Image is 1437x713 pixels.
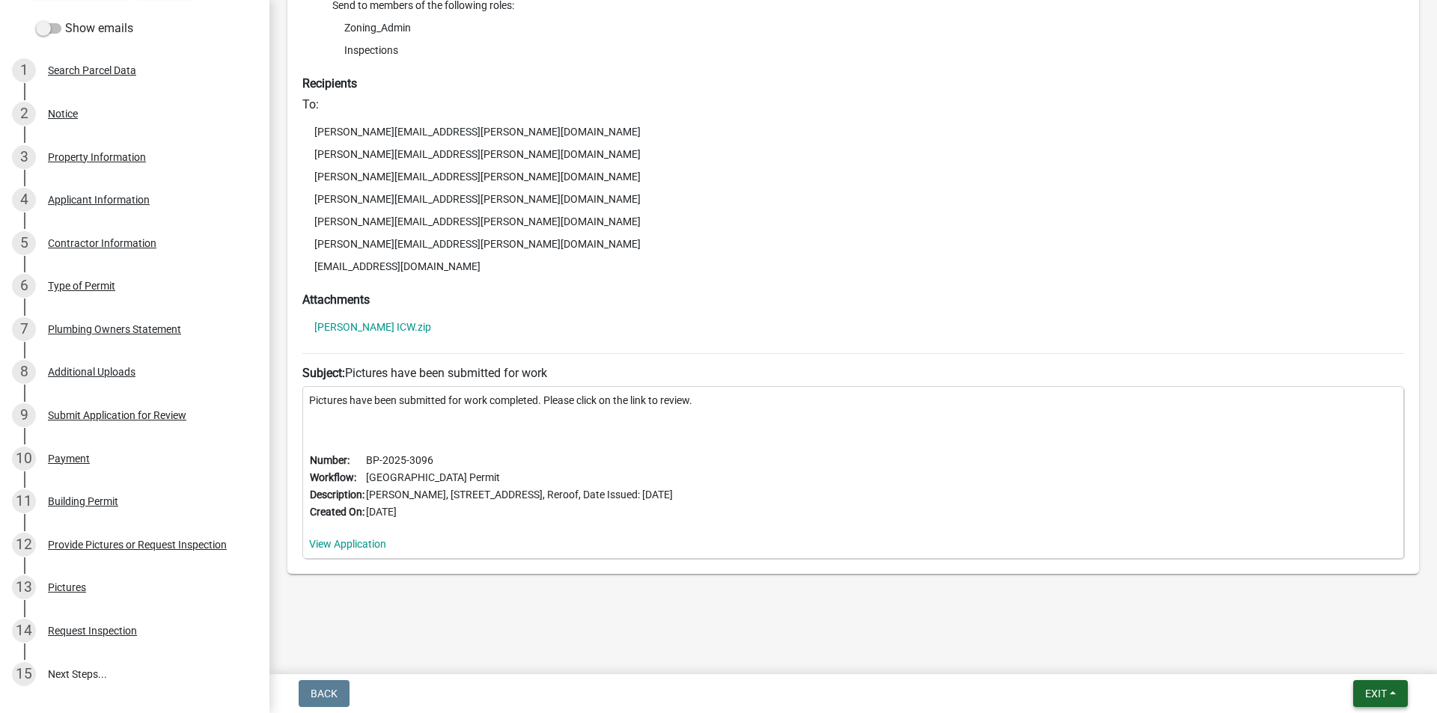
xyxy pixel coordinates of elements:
div: 14 [12,619,36,643]
button: Back [299,680,350,707]
span: Back [311,688,338,700]
div: Payment [48,453,90,464]
div: Pictures [48,582,86,593]
td: BP-2025-3096 [365,452,674,469]
div: Submit Application for Review [48,410,186,420]
label: Show emails [36,19,133,37]
div: 7 [12,317,36,341]
div: Notice [48,108,78,119]
td: [PERSON_NAME], [STREET_ADDRESS], Reroof, Date Issued: [DATE] [365,486,674,504]
li: [EMAIL_ADDRESS][DOMAIN_NAME] [302,255,1404,278]
li: [PERSON_NAME][EMAIL_ADDRESS][PERSON_NAME][DOMAIN_NAME] [302,188,1404,210]
div: 11 [12,489,36,513]
a: View Application [309,538,386,550]
td: [GEOGRAPHIC_DATA] Permit [365,469,674,486]
div: Request Inspection [48,625,137,636]
div: Plumbing Owners Statement [48,324,181,334]
div: 6 [12,274,36,298]
div: Building Permit [48,496,118,507]
button: Exit [1353,680,1408,707]
div: 13 [12,575,36,599]
li: Zoning_Admin [332,16,1404,39]
div: 4 [12,188,36,212]
div: 5 [12,231,36,255]
div: 12 [12,533,36,557]
div: 2 [12,102,36,126]
div: 3 [12,145,36,169]
li: [PERSON_NAME][EMAIL_ADDRESS][PERSON_NAME][DOMAIN_NAME] [302,210,1404,233]
div: Additional Uploads [48,367,135,377]
b: Created On: [310,506,364,518]
div: Property Information [48,152,146,162]
div: 8 [12,360,36,384]
strong: Recipients [302,76,357,91]
li: [PERSON_NAME][EMAIL_ADDRESS][PERSON_NAME][DOMAIN_NAME] [302,120,1404,143]
li: Inspections [332,39,1404,61]
div: Applicant Information [48,195,150,205]
li: [PERSON_NAME][EMAIL_ADDRESS][PERSON_NAME][DOMAIN_NAME] [302,143,1404,165]
h6: To: [302,97,1404,111]
td: [DATE] [365,504,674,521]
div: 9 [12,403,36,427]
b: Number: [310,454,350,466]
div: 10 [12,447,36,471]
div: Search Parcel Data [48,65,136,76]
span: Exit [1365,688,1387,700]
b: Description: [310,489,364,501]
a: [PERSON_NAME] ICW.zip [314,322,431,332]
b: Workflow: [310,471,356,483]
div: Contractor Information [48,238,156,248]
div: 1 [12,58,36,82]
strong: Attachments [302,293,370,307]
div: 15 [12,662,36,686]
li: [PERSON_NAME][EMAIL_ADDRESS][PERSON_NAME][DOMAIN_NAME] [302,233,1404,255]
p: Pictures have been submitted for work completed. Please click on the link to review. [309,393,1397,408]
strong: Subject: [302,366,345,380]
h6: Pictures have been submitted for work [302,366,1404,380]
div: Provide Pictures or Request Inspection [48,539,227,550]
li: [PERSON_NAME][EMAIL_ADDRESS][PERSON_NAME][DOMAIN_NAME] [302,165,1404,188]
div: Type of Permit [48,281,115,291]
